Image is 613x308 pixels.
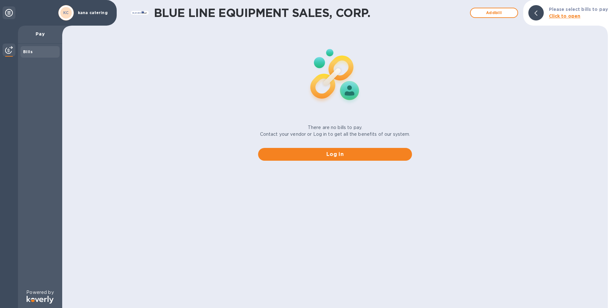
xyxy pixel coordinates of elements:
[63,10,69,15] b: KC
[263,150,407,158] span: Log in
[549,7,608,12] b: Please select bills to pay
[27,296,54,304] img: Logo
[549,13,581,19] b: Click to open
[260,124,410,138] p: There are no bills to pay. Contact your vendor or Log in to get all the benefits of our system.
[154,6,467,20] h1: BLUE LINE EQUIPMENT SALES, CORP.
[26,289,54,296] p: Powered by
[78,11,110,15] p: kana catering
[23,31,57,37] p: Pay
[23,49,33,54] b: Bills
[470,8,518,18] button: Addbill
[476,9,512,17] span: Add bill
[258,148,412,161] button: Log in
